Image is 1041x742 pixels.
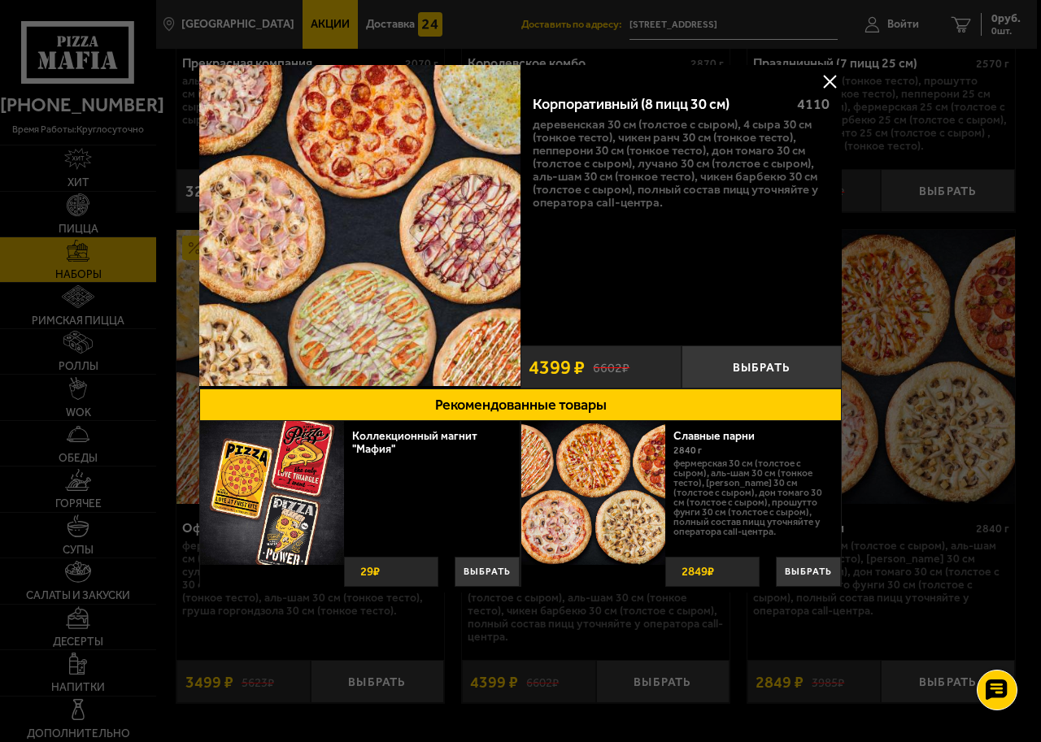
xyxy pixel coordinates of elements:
p: Деревенская 30 см (толстое с сыром), 4 сыра 30 см (тонкое тесто), Чикен Ранч 30 см (тонкое тесто)... [533,118,830,209]
span: 2840 г [673,445,702,456]
a: Коллекционный магнит "Мафия" [352,429,477,456]
button: Рекомендованные товары [199,388,842,421]
a: Корпоративный (8 пицц 30 см) [199,65,520,388]
p: Фермерская 30 см (толстое с сыром), Аль-Шам 30 см (тонкое тесто), [PERSON_NAME] 30 см (толстое с ... [673,458,829,536]
span: 4399 ₽ [529,358,585,377]
div: Корпоративный (8 пицц 30 см) [533,96,783,114]
button: Выбрать [776,557,841,587]
a: Славные парни [673,429,771,443]
strong: 29 ₽ [356,558,384,586]
span: 4110 [797,95,830,113]
strong: 2849 ₽ [677,558,718,586]
img: Корпоративный (8 пицц 30 см) [199,65,520,386]
button: Выбрать [455,557,520,587]
button: Выбрать [682,345,843,388]
s: 6602 ₽ [593,359,629,375]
